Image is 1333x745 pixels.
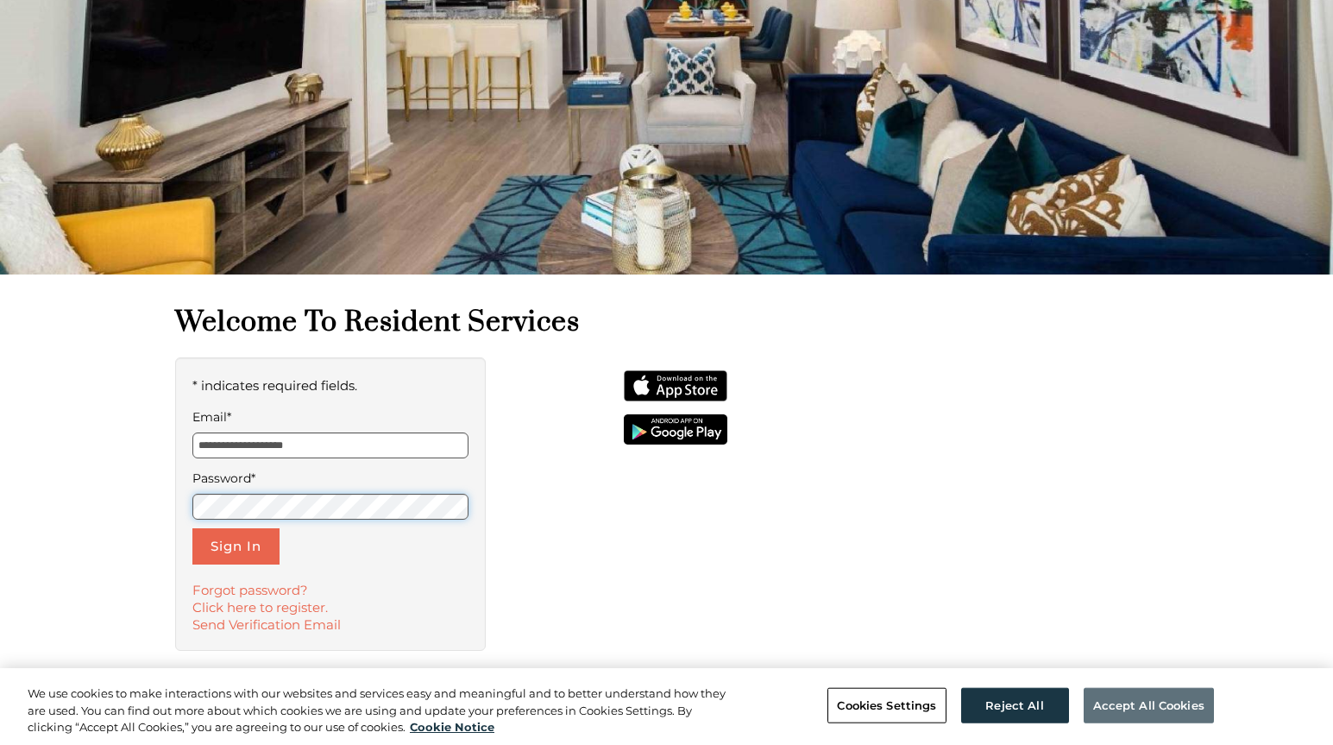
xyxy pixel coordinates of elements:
[410,720,494,734] a: More information about your privacy
[192,467,469,489] label: Password*
[28,685,733,736] div: We use cookies to make interactions with our websites and services easy and meaningful and to bet...
[624,414,727,445] img: Get it on Google Play
[192,599,328,616] a: Click here to register.
[827,687,946,723] button: Cookies Settings
[624,370,727,401] img: App Store
[961,687,1069,723] button: Reject All
[1084,687,1214,723] button: Accept All Cookies
[192,616,341,633] a: Send Verification Email
[175,305,1159,340] h1: Welcome to Resident Services
[192,528,280,565] button: Sign In
[192,582,308,598] a: Forgot password?
[192,375,469,397] p: * indicates required fields.
[192,406,469,428] label: Email*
